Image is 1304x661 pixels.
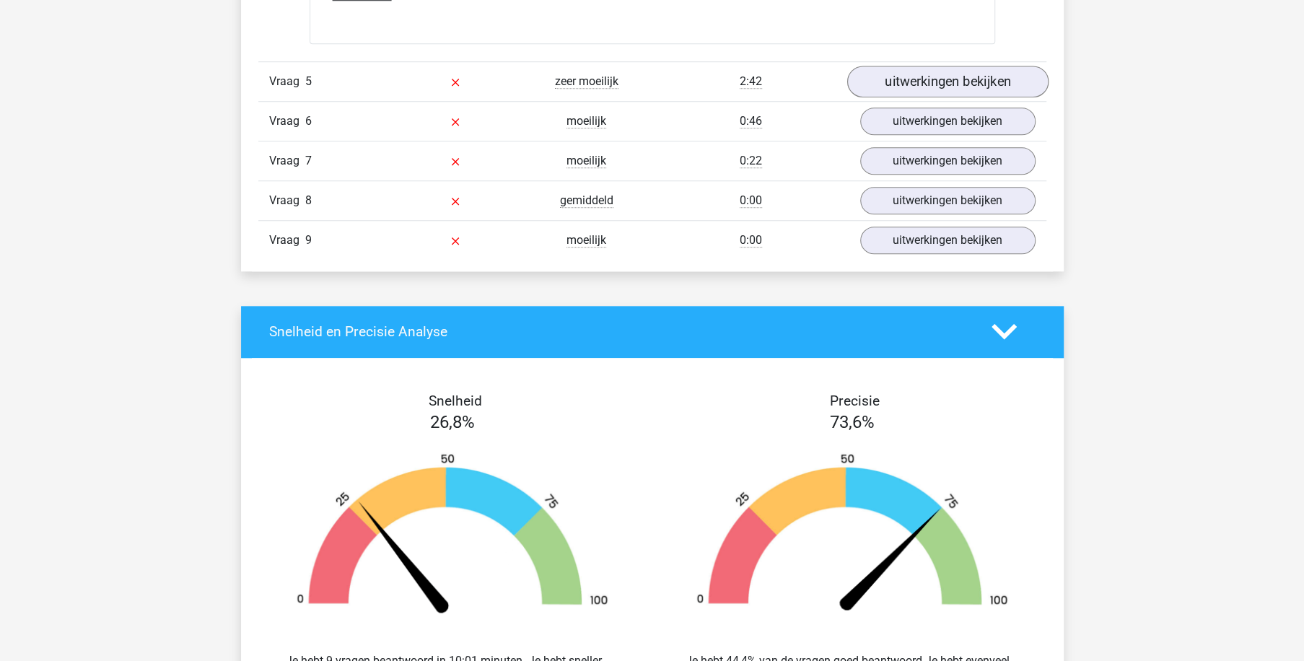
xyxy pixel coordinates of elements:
span: moeilijk [566,233,606,248]
span: 73,6% [830,412,875,432]
span: Vraag [269,192,305,209]
span: Vraag [269,232,305,249]
img: 27.06d89d8064de.png [274,452,631,618]
span: gemiddeld [560,193,613,208]
span: 2:42 [740,74,762,89]
a: uitwerkingen bekijken [860,108,1036,135]
span: 0:00 [740,193,762,208]
span: 5 [305,74,312,88]
span: 0:22 [740,154,762,168]
span: 0:00 [740,233,762,248]
h4: Precisie [669,393,1041,409]
span: Vraag [269,152,305,170]
span: 9 [305,233,312,247]
span: zeer moeilijk [555,74,618,89]
span: 8 [305,193,312,207]
a: uitwerkingen bekijken [860,147,1036,175]
h4: Snelheid en Precisie Analyse [269,323,970,340]
span: 26,8% [430,412,475,432]
span: 6 [305,114,312,128]
a: uitwerkingen bekijken [860,227,1036,254]
span: 0:46 [740,114,762,128]
a: uitwerkingen bekijken [846,66,1048,97]
a: uitwerkingen bekijken [860,187,1036,214]
span: Vraag [269,73,305,90]
span: moeilijk [566,154,606,168]
span: moeilijk [566,114,606,128]
h4: Snelheid [269,393,642,409]
img: 74.2161dc2803b4.png [674,452,1030,618]
span: Vraag [269,113,305,130]
span: 7 [305,154,312,167]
